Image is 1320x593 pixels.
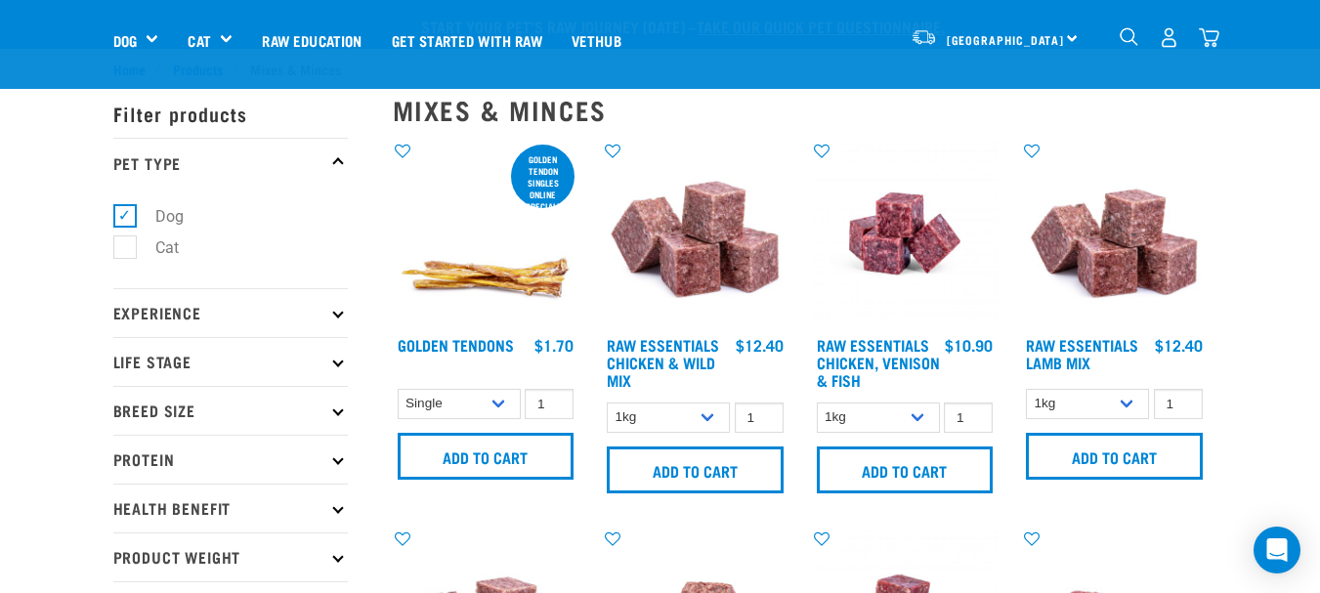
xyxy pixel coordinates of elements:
a: Golden Tendons [398,340,514,349]
input: Add to cart [607,446,784,493]
a: Get started with Raw [377,1,557,79]
div: $12.40 [736,336,784,354]
a: Raw Essentials Lamb Mix [1026,340,1138,366]
input: Add to cart [1026,433,1203,480]
input: 1 [1154,389,1203,419]
p: Filter products [113,89,348,138]
a: Cat [188,29,210,52]
h2: Mixes & Minces [393,95,1208,125]
input: 1 [735,402,784,433]
img: user.png [1159,27,1179,48]
p: Experience [113,288,348,337]
img: home-icon-1@2x.png [1120,27,1138,46]
input: 1 [525,389,574,419]
p: Protein [113,435,348,484]
span: [GEOGRAPHIC_DATA] [947,36,1065,43]
input: Add to cart [817,446,994,493]
div: Golden Tendon singles online special! [511,145,575,221]
p: Pet Type [113,138,348,187]
label: Cat [124,235,187,260]
div: Open Intercom Messenger [1254,527,1300,573]
p: Life Stage [113,337,348,386]
img: home-icon@2x.png [1199,27,1219,48]
div: $12.40 [1155,336,1203,354]
a: Raw Essentials Chicken & Wild Mix [607,340,719,384]
div: $10.90 [945,336,993,354]
img: van-moving.png [911,28,937,46]
input: 1 [944,402,993,433]
a: Dog [113,29,137,52]
a: Raw Education [247,1,376,79]
a: Raw Essentials Chicken, Venison & Fish [817,340,940,384]
img: 1293 Golden Tendons 01 [393,141,579,327]
img: Pile Of Cubed Chicken Wild Meat Mix [602,141,788,327]
input: Add to cart [398,433,575,480]
p: Product Weight [113,532,348,581]
p: Breed Size [113,386,348,435]
div: $1.70 [534,336,574,354]
img: ?1041 RE Lamb Mix 01 [1021,141,1208,327]
label: Dog [124,204,192,229]
a: Vethub [557,1,636,79]
p: Health Benefit [113,484,348,532]
img: Chicken Venison mix 1655 [812,141,999,327]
